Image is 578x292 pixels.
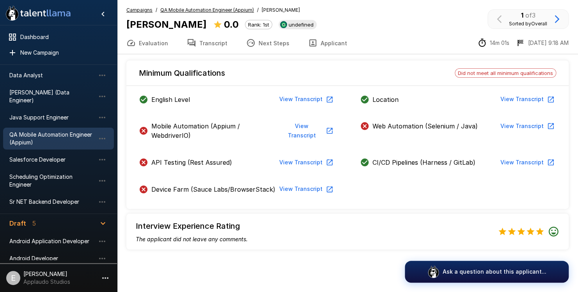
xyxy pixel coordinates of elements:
p: English Level [151,95,190,104]
button: Next Steps [237,32,299,54]
button: View Transcript [276,182,335,196]
span: Rank: 1st [245,21,272,28]
div: View profile in SmartRecruiters [278,20,317,29]
button: Transcript [177,32,237,54]
img: smartrecruiters_logo.jpeg [280,21,287,28]
span: Sorted by Overall [509,21,547,27]
div: The date and time when the interview was completed [516,38,569,48]
span: / [156,6,157,14]
span: [PERSON_NAME] [262,6,300,14]
h6: Interview Experience Rating [136,220,248,232]
p: Ask a question about this applicant... [443,268,546,276]
button: View Transcript [278,119,335,143]
span: Did not meet all minimum qualifications [455,70,556,76]
p: Location [372,95,399,104]
u: Campaigns [126,7,152,13]
h6: Minimum Qualifications [139,67,225,79]
u: QA Mobile Automation Engineer (Appium) [160,7,254,13]
span: / [257,6,259,14]
b: 0.0 [224,19,239,30]
button: Applicant [299,32,356,54]
button: View Transcript [497,155,556,170]
p: Device Farm (Sauce Labs/BrowserStack) [151,185,275,194]
p: API Testing (Rest Assured) [151,158,232,167]
span: of 3 [525,11,535,19]
p: Web Automation (Selenium / Java) [372,121,478,131]
button: Evaluation [117,32,177,54]
div: The time between starting and completing the interview [477,38,509,48]
button: View Transcript [497,92,556,107]
b: [PERSON_NAME] [126,19,207,30]
button: Ask a question about this applicant... [405,261,569,283]
b: 1 [521,11,523,19]
button: View Transcript [497,119,556,134]
p: 14m 01s [490,39,509,47]
p: CI/CD Pipelines (Harness / GitLab) [372,158,475,167]
p: [DATE] 9:18 AM [528,39,569,47]
p: Mobile Automation (Appium / WebdriverIO) [151,121,278,140]
button: View Transcript [276,92,335,107]
button: View Transcript [276,155,335,170]
img: logo_glasses@2x.png [427,265,440,278]
i: The applicant did not leave any comments. [136,236,248,242]
span: undefined [285,21,317,28]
